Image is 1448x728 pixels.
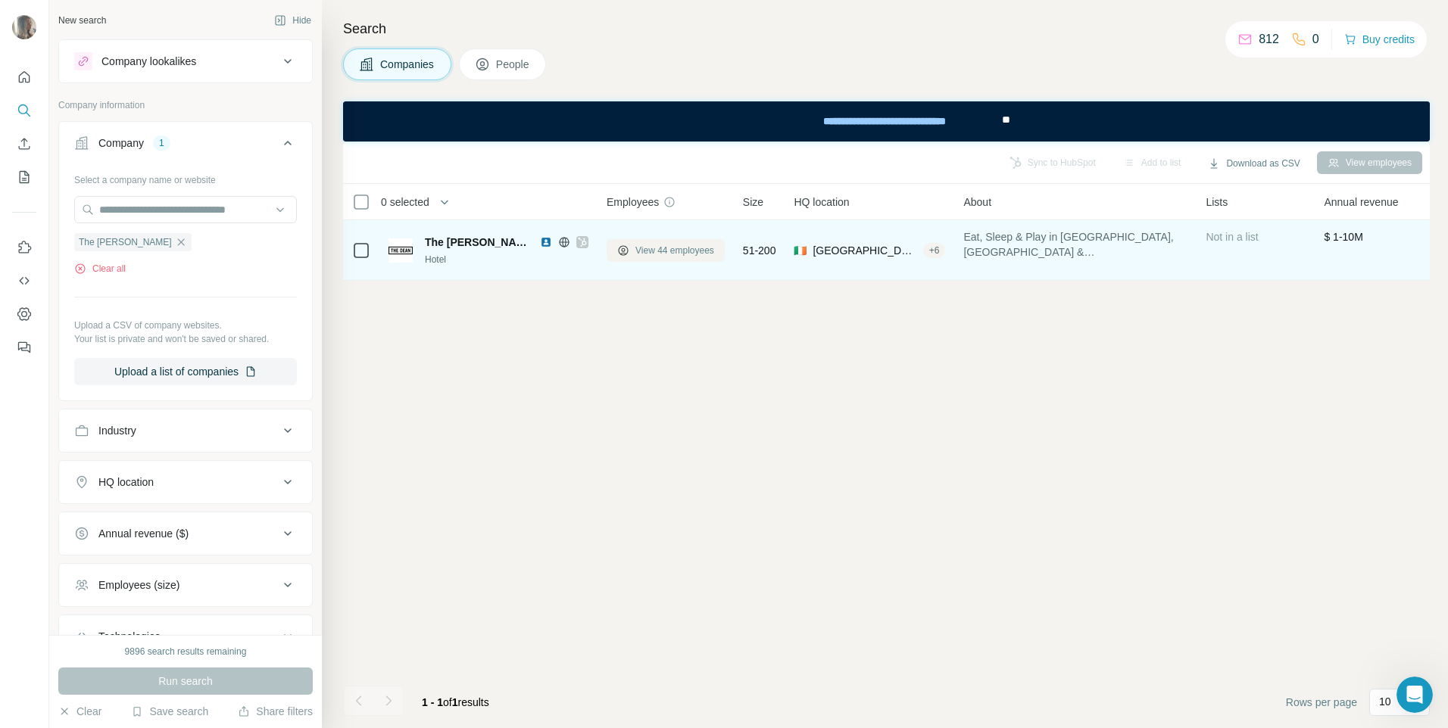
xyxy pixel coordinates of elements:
[12,15,36,39] img: Avatar
[12,300,36,328] button: Dashboard
[963,229,1187,260] span: Eat, Sleep & Play in [GEOGRAPHIC_DATA], [GEOGRAPHIC_DATA] & [GEOGRAPHIC_DATA]. Welcome to The [PE...
[1344,29,1415,50] button: Buy credits
[59,412,312,449] button: Industry
[74,358,297,385] button: Upload a list of companies
[443,696,452,708] span: of
[74,332,297,346] p: Your list is private and won't be saved or shared.
[343,18,1430,39] h4: Search
[58,704,101,719] button: Clear
[58,98,313,112] p: Company information
[813,243,916,258] span: [GEOGRAPHIC_DATA], [GEOGRAPHIC_DATA], [GEOGRAPHIC_DATA]
[264,9,322,32] button: Hide
[98,135,144,151] div: Company
[59,567,312,603] button: Employees (size)
[794,194,849,210] span: HQ location
[59,464,312,500] button: HQ location
[923,244,946,257] div: + 6
[635,244,714,257] span: View 44 employees
[59,43,312,79] button: Company lookalikes
[381,194,429,210] span: 0 selected
[425,253,588,266] div: Hotel
[1259,30,1279,48] p: 812
[98,474,154,490] div: HQ location
[98,577,179,593] div: Employees (size)
[425,235,532,250] span: The [PERSON_NAME]
[1206,231,1258,243] span: Not in a list
[496,57,531,72] span: People
[794,243,807,258] span: 🇮🇪
[963,194,991,210] span: About
[1397,677,1433,713] iframe: Intercom live chat
[452,696,458,708] span: 1
[1324,194,1398,210] span: Annual revenue
[98,526,189,541] div: Annual revenue ($)
[1286,695,1357,710] span: Rows per page
[743,243,776,258] span: 51-200
[1312,30,1319,48] p: 0
[98,629,161,644] div: Technologies
[380,57,435,72] span: Companies
[74,319,297,332] p: Upload a CSV of company websites.
[1324,231,1362,243] span: $ 1-10M
[12,234,36,261] button: Use Surfe on LinkedIn
[131,704,208,719] button: Save search
[422,696,489,708] span: results
[12,267,36,294] button: Use Surfe API
[422,696,443,708] span: 1 - 1
[1379,694,1391,709] p: 10
[389,238,413,263] img: Logo of The Dean
[58,14,106,27] div: New search
[1197,152,1310,175] button: Download as CSV
[540,236,552,248] img: LinkedIn logo
[238,704,313,719] button: Share filters
[743,194,763,210] span: Size
[101,54,196,69] div: Company lookalikes
[12,97,36,124] button: Search
[1206,194,1228,210] span: Lists
[74,167,297,187] div: Select a company name or website
[59,618,312,655] button: Technologies
[74,262,126,275] button: Clear all
[59,515,312,552] button: Annual revenue ($)
[343,101,1430,142] iframe: Banner
[12,334,36,361] button: Feedback
[98,423,136,438] div: Industry
[607,239,725,262] button: View 44 employees
[12,130,36,157] button: Enrich CSV
[59,125,312,167] button: Company1
[12,163,36,191] button: My lists
[125,645,247,658] div: 9896 search results remaining
[79,235,172,249] span: The [PERSON_NAME]
[607,194,659,210] span: Employees
[153,136,170,150] div: 1
[12,64,36,91] button: Quick start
